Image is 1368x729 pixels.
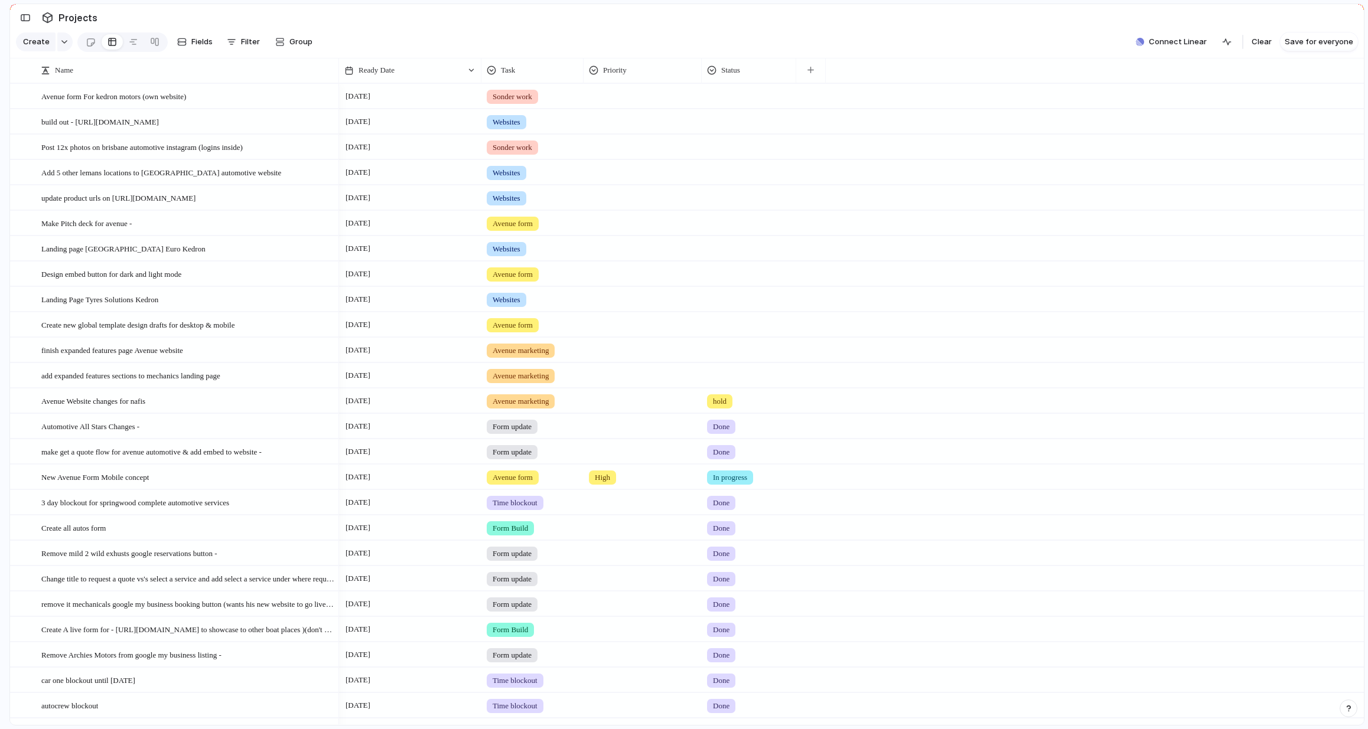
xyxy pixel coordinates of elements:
[713,548,729,560] span: Done
[343,648,373,662] span: [DATE]
[493,116,520,128] span: Websites
[343,115,373,129] span: [DATE]
[41,546,217,560] span: Remove mild 2 wild exhusts google reservations button -
[41,368,220,382] span: add expanded features sections to mechanics landing page
[493,421,532,433] span: Form update
[493,548,532,560] span: Form update
[343,140,373,154] span: [DATE]
[289,36,312,48] span: Group
[41,444,262,458] span: make get a quote flow for avenue automotive & add embed to website -
[493,446,532,458] span: Form update
[493,700,538,712] span: Time blockout
[172,32,217,51] button: Fields
[343,165,373,179] span: [DATE]
[343,216,373,230] span: [DATE]
[343,191,373,205] span: [DATE]
[41,140,243,153] span: Post 12x photos on brisbane automotive instagram (logins inside)
[23,36,50,48] span: Create
[343,673,373,687] span: [DATE]
[16,32,56,51] button: Create
[493,395,549,407] span: Avenue marketing
[713,395,727,407] span: hold
[41,419,139,433] span: Automotive All Stars Changes -
[41,89,186,103] span: Avenue form For kedron motors (own website)
[41,521,106,534] span: Create all autos form
[41,648,222,661] span: Remove Archies Motors from google my business listing -
[595,472,610,483] span: High
[41,597,335,610] span: remove it mechanicals google my business booking button (wants his new website to go live first)
[493,522,528,534] span: Form Build
[493,370,549,382] span: Avenue marketing
[493,649,532,661] span: Form update
[343,698,373,712] span: [DATE]
[41,470,149,483] span: New Avenue Form Mobile concept
[1131,33,1211,51] button: Connect Linear
[603,64,627,76] span: Priority
[343,495,373,509] span: [DATE]
[343,444,373,459] span: [DATE]
[713,472,747,483] span: In progress
[493,599,532,610] span: Form update
[41,292,158,306] span: Landing Page Tyres Solutions Kedron
[41,571,335,585] span: Change title to request a quote vs's select a service and add select a service under where reques...
[343,394,373,408] span: [DATE]
[493,345,549,357] span: Avenue marketing
[41,115,159,128] span: build out - [URL][DOMAIN_NAME]
[713,446,729,458] span: Done
[501,64,515,76] span: Task
[713,700,729,712] span: Done
[222,32,265,51] button: Filter
[343,241,373,256] span: [DATE]
[493,192,520,204] span: Websites
[343,343,373,357] span: [DATE]
[269,32,318,51] button: Group
[713,573,729,585] span: Done
[1252,36,1272,48] span: Clear
[41,267,181,280] span: Design embed button for dark and light mode
[241,36,260,48] span: Filter
[41,318,234,331] span: Create new global template design drafts for desktop & mobile
[343,521,373,535] span: [DATE]
[493,472,533,483] span: Avenue form
[343,89,373,103] span: [DATE]
[1149,36,1207,48] span: Connect Linear
[41,241,206,255] span: Landing page [GEOGRAPHIC_DATA] Euro Kedron
[713,497,729,509] span: Done
[41,165,281,179] span: Add 5 other lemans locations to [GEOGRAPHIC_DATA] automotive website
[343,622,373,636] span: [DATE]
[1247,32,1276,51] button: Clear
[493,243,520,255] span: Websites
[359,64,395,76] span: Ready Date
[713,624,729,636] span: Done
[55,64,73,76] span: Name
[713,675,729,686] span: Done
[41,343,183,357] span: finish expanded features page Avenue website
[493,624,528,636] span: Form Build
[343,597,373,611] span: [DATE]
[343,368,373,383] span: [DATE]
[41,622,335,636] span: Create A live form for - [URL][DOMAIN_NAME] to showcase to other boat places )(don't add to googl...
[493,167,520,179] span: Websites
[493,218,533,230] span: Avenue form
[493,142,532,153] span: Sonder work
[493,573,532,585] span: Form update
[493,319,533,331] span: Avenue form
[713,599,729,610] span: Done
[721,64,740,76] span: Status
[343,292,373,306] span: [DATE]
[493,269,533,280] span: Avenue form
[713,421,729,433] span: Done
[343,267,373,281] span: [DATE]
[713,649,729,661] span: Done
[41,191,196,204] span: update product urls on [URL][DOMAIN_NAME]
[343,318,373,332] span: [DATE]
[41,673,135,686] span: car one blockout until [DATE]
[343,546,373,560] span: [DATE]
[56,7,100,28] span: Projects
[1285,36,1353,48] span: Save for everyone
[493,294,520,306] span: Websites
[493,675,538,686] span: Time blockout
[493,497,538,509] span: Time blockout
[41,394,145,407] span: Avenue Website changes for nafis
[41,216,132,230] span: Make Pitch deck for avenue -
